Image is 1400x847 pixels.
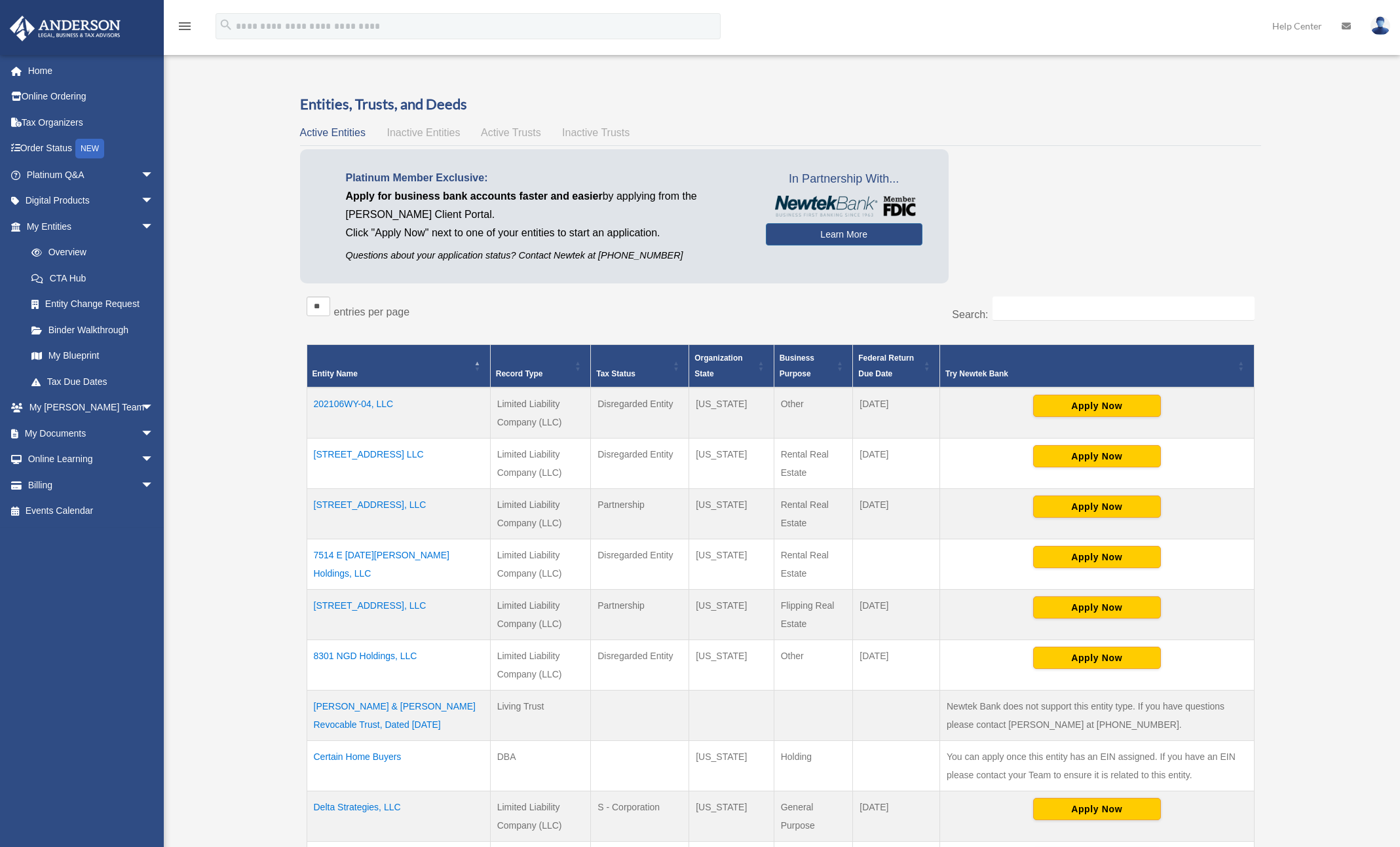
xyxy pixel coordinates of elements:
a: Platinum Q&Aarrow_drop_down [9,162,174,188]
td: [STREET_ADDRESS], LLC [307,590,490,640]
td: Disregarded Entity [591,640,689,691]
td: Living Trust [490,691,591,741]
button: Apply Now [1033,445,1161,467]
td: S - Corporation [591,791,689,842]
span: Record Type [496,369,543,378]
a: Digital Productsarrow_drop_down [9,188,174,214]
td: General Purpose [774,791,853,842]
td: Limited Liability Company (LLC) [490,590,591,640]
td: [US_STATE] [689,640,774,691]
td: [US_STATE] [689,387,774,439]
img: NewtekBankLogoSM.png [772,196,916,217]
p: Questions about your application status? Contact Newtek at [PHONE_NUMBER] [346,247,746,264]
span: arrow_drop_down [141,188,167,215]
td: [DATE] [853,590,940,640]
button: Apply Now [1033,647,1161,669]
a: My Blueprint [18,343,167,369]
a: My Entitiesarrow_drop_down [9,213,167,240]
img: User Pic [1371,16,1390,35]
td: Newtek Bank does not support this entity type. If you have questions please contact [PERSON_NAME]... [939,691,1254,741]
p: by applying from the [PERSON_NAME] Client Portal. [346,187,746,224]
i: menu [177,18,193,34]
span: Inactive Trusts [562,127,630,138]
span: arrow_drop_down [141,395,167,422]
td: [STREET_ADDRESS], LLC [307,489,490,539]
p: Click "Apply Now" next to one of your entities to start an application. [346,224,746,242]
a: My [PERSON_NAME] Teamarrow_drop_down [9,395,174,421]
button: Apply Now [1033,546,1161,568]
a: Overview [18,240,161,266]
th: Business Purpose: Activate to sort [774,345,853,388]
a: CTA Hub [18,265,167,291]
a: Binder Walkthrough [18,317,167,343]
td: Partnership [591,590,689,640]
td: [DATE] [853,387,940,439]
th: Tax Status: Activate to sort [591,345,689,388]
td: Rental Real Estate [774,539,853,590]
span: Tax Status [596,369,635,378]
td: [US_STATE] [689,590,774,640]
p: Platinum Member Exclusive: [346,169,746,187]
a: Tax Organizers [9,109,174,135]
td: [DATE] [853,439,940,489]
a: Online Learningarrow_drop_down [9,446,174,473]
a: Billingarrow_drop_down [9,472,174,498]
td: Limited Liability Company (LLC) [490,489,591,539]
span: Organization State [694,353,742,378]
span: arrow_drop_down [141,162,167,189]
h3: Entities, Trusts, and Deeds [300,94,1261,115]
a: My Documentsarrow_drop_down [9,420,174,446]
td: Limited Liability Company (LLC) [490,439,591,489]
span: arrow_drop_down [141,420,167,447]
td: [US_STATE] [689,489,774,539]
div: Try Newtek Bank [945,366,1234,382]
td: Rental Real Estate [774,439,853,489]
span: Apply for business bank accounts faster and easier [346,190,603,202]
td: [US_STATE] [689,439,774,489]
div: NEW [75,139,104,158]
td: Partnership [591,489,689,539]
td: [US_STATE] [689,791,774,842]
a: Home [9,58,174,84]
th: Federal Return Due Date: Activate to sort [853,345,940,388]
th: Entity Name: Activate to invert sorting [307,345,490,388]
span: Inactive Entities [387,127,460,138]
td: Rental Real Estate [774,489,853,539]
td: [STREET_ADDRESS] LLC [307,439,490,489]
button: Apply Now [1033,496,1161,518]
td: 8301 NGD Holdings, LLC [307,640,490,691]
td: DBA [490,741,591,791]
span: Active Trusts [481,127,541,138]
th: Organization State: Activate to sort [689,345,774,388]
a: Online Ordering [9,84,174,110]
td: [DATE] [853,791,940,842]
td: Limited Liability Company (LLC) [490,791,591,842]
td: Disregarded Entity [591,439,689,489]
span: Active Entities [300,127,366,138]
td: [PERSON_NAME] & [PERSON_NAME] Revocable Trust, Dated [DATE] [307,691,490,741]
a: Learn More [766,223,922,245]
td: Other [774,640,853,691]
td: Disregarded Entity [591,387,689,439]
span: Entity Name [312,369,358,378]
span: arrow_drop_down [141,446,167,473]
img: Anderson Advisors Platinum Portal [6,16,124,41]
td: Certain Home Buyers [307,741,490,791]
label: entries per page [334,306,410,317]
a: Order StatusNEW [9,135,174,162]
td: Disregarded Entity [591,539,689,590]
a: Tax Due Dates [18,369,167,395]
button: Apply Now [1033,395,1161,417]
td: 202106WY-04, LLC [307,387,490,439]
a: Events Calendar [9,498,174,524]
td: You can apply once this entity has an EIN assigned. If you have an EIN please contact your Team t... [939,741,1254,791]
button: Apply Now [1033,798,1161,820]
span: arrow_drop_down [141,472,167,499]
th: Record Type: Activate to sort [490,345,591,388]
a: Entity Change Request [18,291,167,317]
td: Other [774,387,853,439]
td: Limited Liability Company (LLC) [490,539,591,590]
span: In Partnership With... [766,169,922,190]
label: Search: [952,309,988,320]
